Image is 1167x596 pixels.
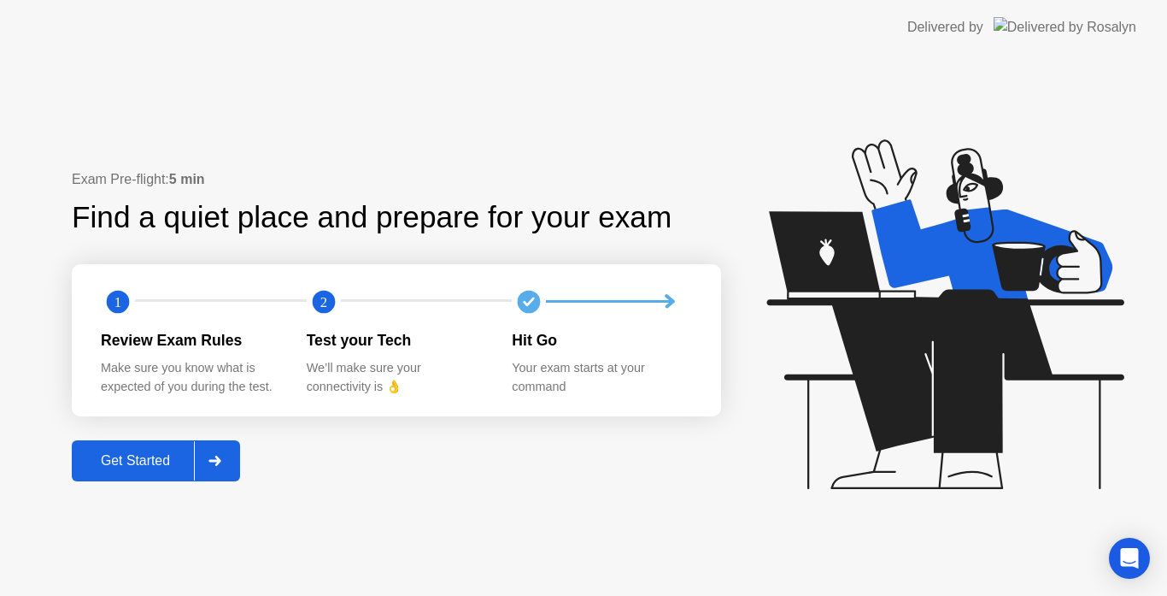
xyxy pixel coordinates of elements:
[72,195,674,240] div: Find a quiet place and prepare for your exam
[512,359,690,396] div: Your exam starts at your command
[307,329,485,351] div: Test your Tech
[114,293,121,310] text: 1
[994,17,1136,37] img: Delivered by Rosalyn
[77,453,194,469] div: Get Started
[512,329,690,351] div: Hit Go
[101,359,279,396] div: Make sure you know what is expected of you during the test.
[72,169,721,190] div: Exam Pre-flight:
[1109,538,1150,579] div: Open Intercom Messenger
[320,293,327,310] text: 2
[101,329,279,351] div: Review Exam Rules
[307,359,485,396] div: We’ll make sure your connectivity is 👌
[72,440,240,481] button: Get Started
[169,172,205,186] b: 5 min
[907,17,983,38] div: Delivered by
